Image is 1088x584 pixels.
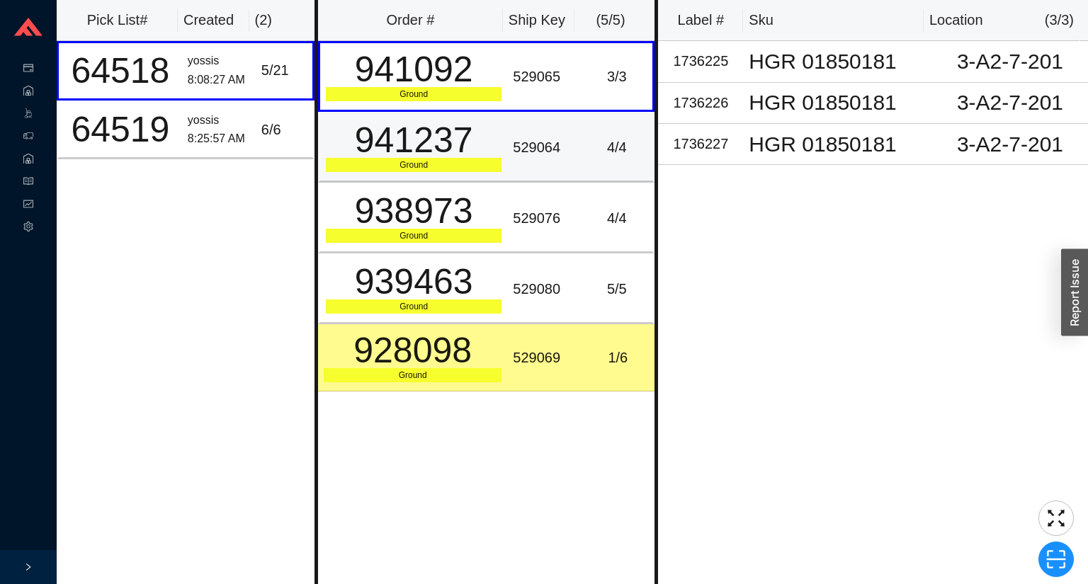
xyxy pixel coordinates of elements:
div: Ground [324,368,501,382]
div: ( 5 / 5 ) [580,8,640,32]
div: 529064 [513,136,575,159]
div: Location [929,8,983,32]
div: 529065 [513,65,575,88]
div: ( 3 / 3 ) [1045,8,1074,32]
div: 5 / 21 [261,59,307,82]
div: 1736225 [664,50,737,73]
div: 64519 [64,112,176,147]
div: 3-A2-7-201 [938,134,1082,155]
span: fund [23,194,33,217]
button: scan [1038,542,1074,577]
div: 1736227 [664,132,737,156]
span: fullscreen [1039,508,1073,529]
div: HGR 01850181 [749,92,926,113]
div: Ground [326,229,501,243]
div: 4 / 4 [586,207,647,230]
div: 529076 [513,207,575,230]
div: 939463 [326,264,501,299]
button: fullscreen [1038,500,1074,536]
div: 1736226 [664,91,737,115]
span: right [24,563,33,571]
div: 8:25:57 AM [188,130,250,149]
div: 529069 [513,346,575,370]
span: read [23,171,33,194]
div: 3-A2-7-201 [938,92,1082,113]
span: scan [1039,549,1073,570]
div: Ground [326,299,501,314]
div: 3 / 3 [586,65,647,88]
div: yossis [188,111,250,130]
div: HGR 01850181 [749,134,926,155]
div: 529080 [513,277,575,301]
div: 8:08:27 AM [188,71,250,90]
div: 938973 [326,193,501,229]
div: ( 2 ) [255,8,300,32]
div: HGR 01850181 [749,51,926,72]
div: 928098 [324,333,501,368]
div: 1 / 6 [586,346,649,370]
div: 941237 [326,122,501,158]
div: 941092 [326,52,501,87]
span: setting [23,217,33,239]
div: 4 / 4 [586,136,647,159]
div: 6 / 6 [261,118,307,142]
div: Ground [326,158,501,172]
div: 5 / 5 [586,277,647,301]
div: 64518 [64,53,176,88]
div: Ground [326,87,501,101]
span: credit-card [23,58,33,81]
div: 3-A2-7-201 [938,51,1082,72]
div: yossis [188,52,250,71]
